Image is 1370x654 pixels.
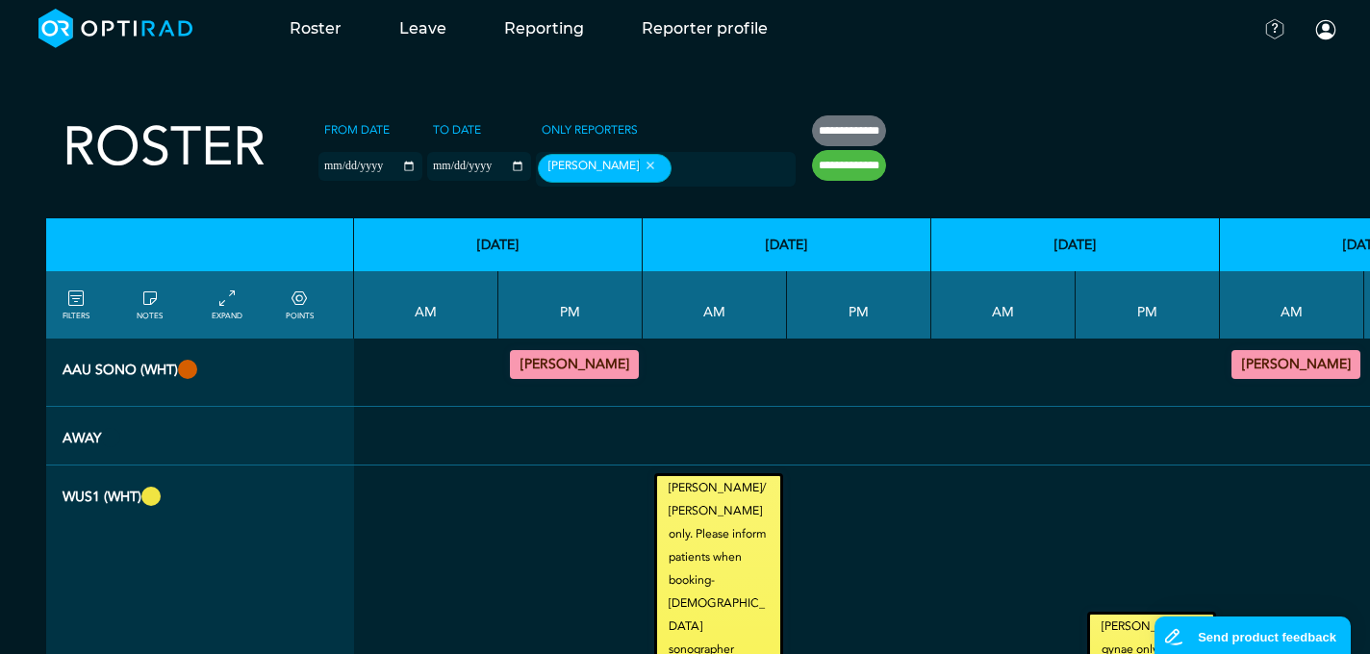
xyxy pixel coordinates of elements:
[931,271,1076,339] th: AM
[63,115,266,180] h2: Roster
[286,288,314,322] a: collapse/expand expected points
[510,350,639,379] div: General US 13:30 - 18:30
[1220,271,1364,339] th: AM
[354,218,643,271] th: [DATE]
[1076,271,1220,339] th: PM
[354,271,498,339] th: AM
[38,9,193,48] img: brand-opti-rad-logos-blue-and-white-d2f68631ba2948856bd03f2d395fb146ddc8fb01b4b6e9315ea85fa773367...
[643,218,931,271] th: [DATE]
[931,218,1220,271] th: [DATE]
[137,288,163,322] a: show/hide notes
[1231,350,1360,379] div: General US 08:30 - 13:00
[427,115,487,144] label: To date
[643,271,787,339] th: AM
[63,288,89,322] a: FILTERS
[498,271,643,339] th: PM
[46,339,354,407] th: AAU Sono (WHT)
[787,271,931,339] th: PM
[536,115,644,144] label: Only Reporters
[212,288,242,322] a: collapse/expand entries
[513,353,636,376] summary: [PERSON_NAME]
[46,407,354,465] th: Away
[639,159,661,172] button: Remove item: 'ea4f1a1d-bbc9-42b7-b5eb-7eeac5526429'
[1234,353,1357,376] summary: [PERSON_NAME]
[538,154,672,183] div: [PERSON_NAME]
[675,161,772,178] input: null
[318,115,395,144] label: From date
